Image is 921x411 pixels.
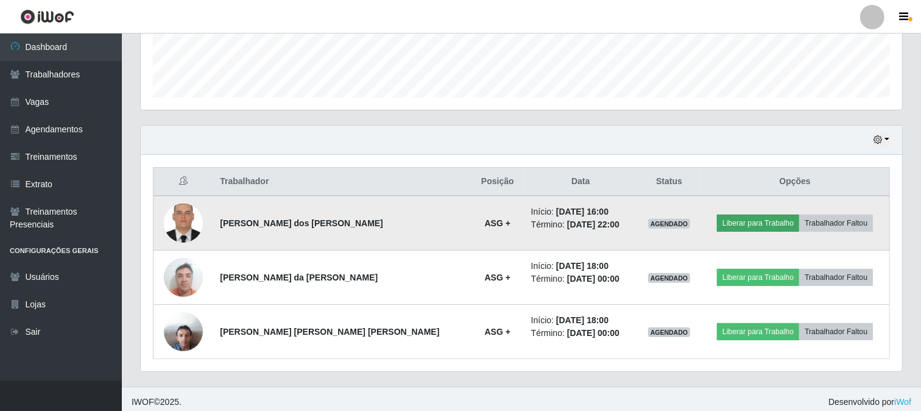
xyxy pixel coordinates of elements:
[894,397,911,407] a: iWof
[567,274,619,284] time: [DATE] 00:00
[213,168,471,196] th: Trabalhador
[638,168,700,196] th: Status
[799,215,873,232] button: Trabalhador Faltou
[220,327,439,337] strong: [PERSON_NAME] [PERSON_NAME] [PERSON_NAME]
[531,314,630,327] li: Início:
[164,251,203,303] img: 1678478757284.jpeg
[531,273,630,285] li: Término:
[132,397,154,407] span: IWOF
[717,323,799,340] button: Liberar para Trabalho
[485,273,510,282] strong: ASG +
[648,273,691,283] span: AGENDADO
[799,323,873,340] button: Trabalhador Faltou
[567,220,619,229] time: [DATE] 22:00
[220,218,383,228] strong: [PERSON_NAME] dos [PERSON_NAME]
[524,168,638,196] th: Data
[531,327,630,340] li: Término:
[700,168,889,196] th: Opções
[531,260,630,273] li: Início:
[220,273,378,282] strong: [PERSON_NAME] da [PERSON_NAME]
[485,327,510,337] strong: ASG +
[556,315,609,325] time: [DATE] 18:00
[567,328,619,338] time: [DATE] 00:00
[717,215,799,232] button: Liberar para Trabalho
[20,9,74,24] img: CoreUI Logo
[164,198,203,249] img: 1740417182647.jpeg
[648,327,691,337] span: AGENDADO
[799,269,873,286] button: Trabalhador Faltou
[556,207,609,216] time: [DATE] 16:00
[531,218,630,231] li: Término:
[717,269,799,286] button: Liberar para Trabalho
[828,396,911,409] span: Desenvolvido por
[471,168,524,196] th: Posição
[648,219,691,229] span: AGENDADO
[164,306,203,357] img: 1745881058992.jpeg
[485,218,510,228] strong: ASG +
[132,396,182,409] span: © 2025 .
[531,205,630,218] li: Início:
[556,261,609,271] time: [DATE] 18:00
